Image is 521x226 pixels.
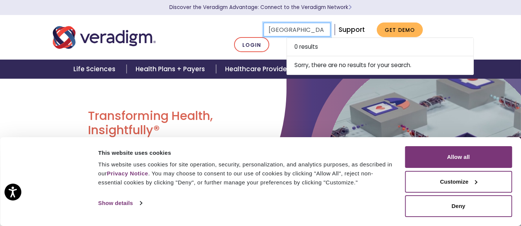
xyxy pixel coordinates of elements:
[98,198,142,209] a: Show details
[287,56,474,75] li: Sorry, there are no results for your search.
[107,170,148,177] a: Privacy Notice
[405,171,512,193] button: Customize
[53,25,156,50] img: Veradigm logo
[127,60,216,79] a: Health Plans + Payers
[216,60,304,79] a: Healthcare Providers
[98,148,396,157] div: This website uses cookies
[169,4,352,11] a: Discover the Veradigm Advantage: Connect to the Veradigm NetworkLearn More
[339,25,365,34] a: Support
[348,4,352,11] span: Learn More
[98,160,396,187] div: This website uses cookies for site operation, security, personalization, and analytics purposes, ...
[263,22,331,37] input: Search
[88,109,255,138] h1: Transforming Health, Insightfully®
[405,195,512,217] button: Deny
[287,37,474,56] li: 0 results
[234,37,269,52] a: Login
[377,22,423,37] a: Get Demo
[405,146,512,168] button: Allow all
[64,60,127,79] a: Life Sciences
